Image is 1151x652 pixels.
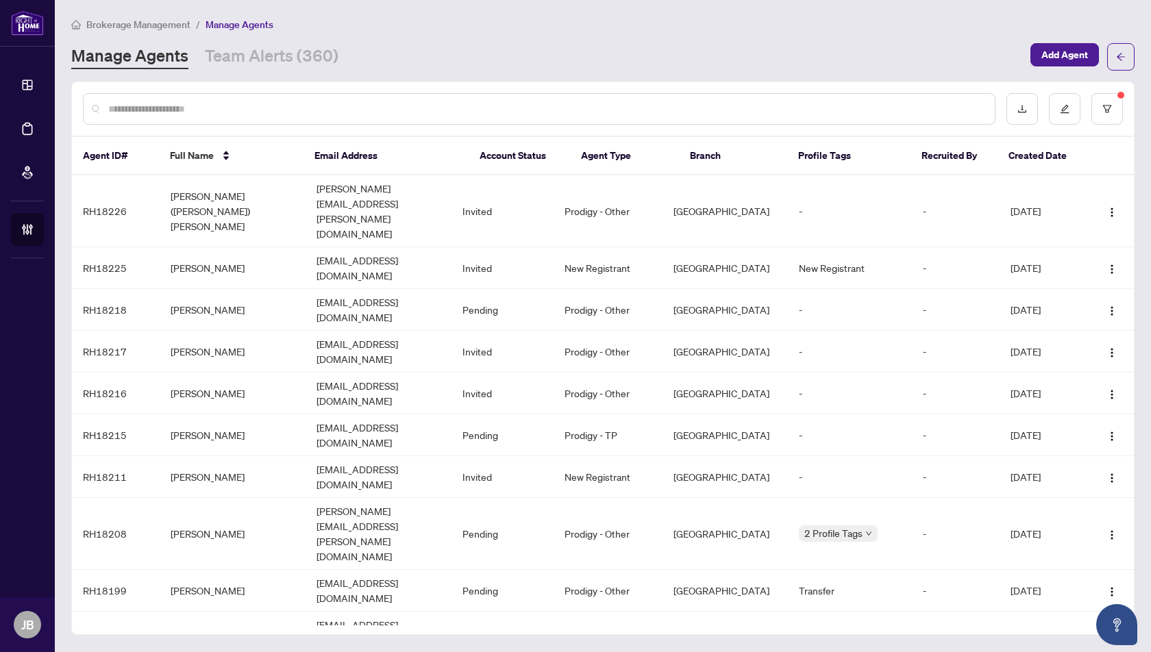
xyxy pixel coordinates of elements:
td: New Registrant [788,247,912,289]
td: RH18216 [72,373,160,414]
span: Manage Agents [206,18,273,31]
button: Logo [1101,299,1123,321]
td: [GEOGRAPHIC_DATA] [663,331,788,373]
td: [PERSON_NAME] [160,289,306,331]
td: [EMAIL_ADDRESS][DOMAIN_NAME] [306,247,451,289]
td: RH18218 [72,289,160,331]
button: edit [1049,93,1080,125]
button: filter [1091,93,1123,125]
img: Logo [1106,529,1117,540]
td: - [912,414,1000,456]
td: Prodigy - Other [554,498,663,570]
td: [DATE] [1000,289,1087,331]
td: - [912,247,1000,289]
td: [PERSON_NAME][EMAIL_ADDRESS][PERSON_NAME][DOMAIN_NAME] [306,498,451,570]
td: Invited [451,456,554,498]
th: Profile Tags [787,137,911,175]
li: / [196,16,200,32]
td: [EMAIL_ADDRESS][DOMAIN_NAME] [306,289,451,331]
td: [DATE] [1000,247,1087,289]
span: edit [1060,104,1069,114]
td: RH18215 [72,414,160,456]
td: New Registrant [554,247,663,289]
td: - [912,331,1000,373]
td: Invited [451,175,554,247]
td: [GEOGRAPHIC_DATA] [663,570,788,612]
td: [EMAIL_ADDRESS][DOMAIN_NAME] [306,570,451,612]
td: RH18211 [72,456,160,498]
td: - [788,414,912,456]
td: - [912,373,1000,414]
td: [GEOGRAPHIC_DATA] [663,289,788,331]
td: RH18199 [72,570,160,612]
img: Logo [1106,347,1117,358]
td: - [912,289,1000,331]
td: [PERSON_NAME] [160,456,306,498]
img: Logo [1106,389,1117,400]
td: Prodigy - Other [554,331,663,373]
span: Brokerage Management [86,18,190,31]
button: Add Agent [1030,43,1099,66]
th: Recruited By [911,137,998,175]
img: Logo [1106,431,1117,442]
th: Full Name [159,137,304,175]
span: JB [21,615,34,634]
th: Branch [679,137,788,175]
td: [PERSON_NAME] [160,331,306,373]
td: [EMAIL_ADDRESS][DOMAIN_NAME] [306,373,451,414]
button: Logo [1101,382,1123,404]
td: Prodigy - Other [554,570,663,612]
a: Manage Agents [71,45,188,69]
td: [DATE] [1000,570,1087,612]
td: - [912,498,1000,570]
td: Invited [451,373,554,414]
td: - [788,456,912,498]
td: - [788,289,912,331]
button: download [1006,93,1038,125]
td: [EMAIL_ADDRESS][DOMAIN_NAME] [306,414,451,456]
td: Pending [451,414,554,456]
span: 2 Profile Tags [804,525,863,541]
td: RH18226 [72,175,160,247]
td: [GEOGRAPHIC_DATA] [663,175,788,247]
td: [PERSON_NAME] ([PERSON_NAME]) [PERSON_NAME] [160,175,306,247]
th: Created Date [998,137,1085,175]
td: [PERSON_NAME] [160,570,306,612]
button: Logo [1101,257,1123,279]
td: - [788,331,912,373]
img: Logo [1106,305,1117,316]
a: Team Alerts (360) [205,45,338,69]
td: [EMAIL_ADDRESS][DOMAIN_NAME] [306,456,451,498]
td: [DATE] [1000,175,1087,247]
img: Logo [1106,586,1117,597]
img: Logo [1106,207,1117,218]
button: Open asap [1096,604,1137,645]
button: Logo [1101,200,1123,222]
td: Pending [451,289,554,331]
td: [DATE] [1000,498,1087,570]
td: Invited [451,331,554,373]
td: - [912,456,1000,498]
td: Pending [451,498,554,570]
button: Logo [1101,523,1123,544]
button: Logo [1101,579,1123,601]
span: arrow-left [1116,52,1126,62]
td: [DATE] [1000,414,1087,456]
td: [DATE] [1000,456,1087,498]
td: [DATE] [1000,373,1087,414]
td: RH18208 [72,498,160,570]
td: [GEOGRAPHIC_DATA] [663,414,788,456]
button: Logo [1101,466,1123,488]
img: Logo [1106,473,1117,484]
td: [PERSON_NAME][EMAIL_ADDRESS][PERSON_NAME][DOMAIN_NAME] [306,175,451,247]
img: Logo [1106,264,1117,275]
td: - [912,175,1000,247]
td: [PERSON_NAME] [160,414,306,456]
td: - [788,373,912,414]
th: Account Status [469,137,570,175]
td: - [912,570,1000,612]
td: [DATE] [1000,331,1087,373]
td: RH18225 [72,247,160,289]
td: Prodigy - TP [554,414,663,456]
td: Prodigy - Other [554,289,663,331]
